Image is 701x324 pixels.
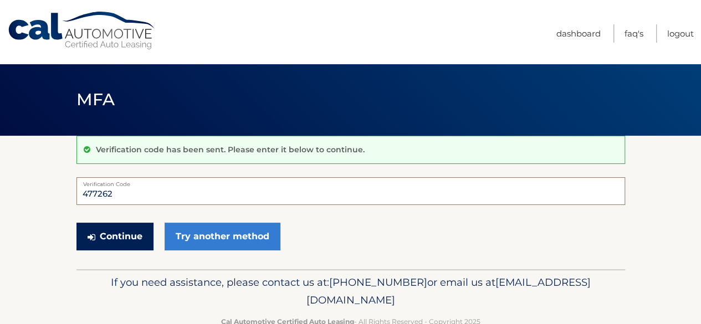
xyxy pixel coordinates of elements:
[306,276,591,306] span: [EMAIL_ADDRESS][DOMAIN_NAME]
[84,274,618,309] p: If you need assistance, please contact us at: or email us at
[96,145,365,155] p: Verification code has been sent. Please enter it below to continue.
[556,24,601,43] a: Dashboard
[329,276,427,289] span: [PHONE_NUMBER]
[76,223,153,250] button: Continue
[667,24,694,43] a: Logout
[76,177,625,205] input: Verification Code
[76,177,625,186] label: Verification Code
[7,11,157,50] a: Cal Automotive
[625,24,643,43] a: FAQ's
[76,89,115,110] span: MFA
[165,223,280,250] a: Try another method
